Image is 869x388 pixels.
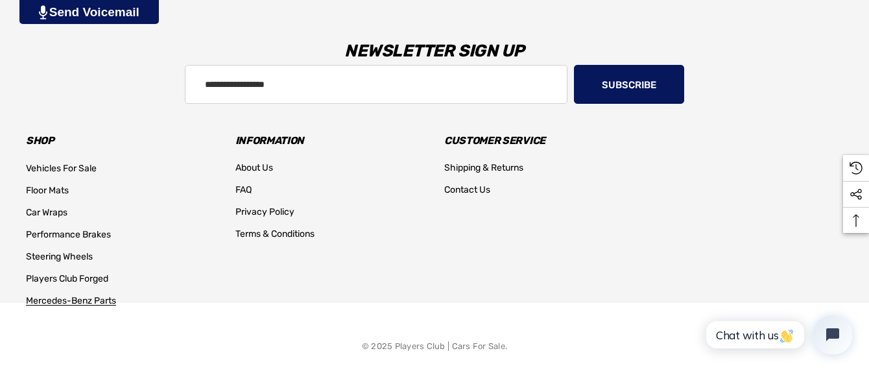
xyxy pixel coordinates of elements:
[235,162,273,173] span: About Us
[26,290,116,312] a: Mercedes-Benz Parts
[444,157,523,179] a: Shipping & Returns
[26,185,69,196] span: Floor Mats
[362,338,507,355] p: © 2025 Players Club | Cars For Sale.
[26,163,97,174] span: Vehicles For Sale
[26,207,67,218] span: Car Wraps
[235,184,252,195] span: FAQ
[26,180,69,202] a: Floor Mats
[235,157,273,179] a: About Us
[444,162,523,173] span: Shipping & Returns
[26,295,116,306] span: Mercedes-Benz Parts
[444,184,490,195] span: Contact Us
[850,188,863,201] svg: Social Media
[26,273,108,284] span: Players Club Forged
[39,5,47,19] img: PjwhLS0gR2VuZXJhdG9yOiBHcmF2aXQuaW8gLS0+PHN2ZyB4bWxucz0iaHR0cDovL3d3dy53My5vcmcvMjAwMC9zdmciIHhtb...
[850,162,863,175] svg: Recently Viewed
[26,202,67,224] a: Car Wraps
[235,179,252,201] a: FAQ
[444,179,490,201] a: Contact Us
[26,246,93,268] a: Steering Wheels
[444,132,634,150] h3: Customer Service
[843,214,869,227] svg: Top
[235,206,294,217] span: Privacy Policy
[26,229,111,240] span: Performance Brakes
[16,32,853,71] h3: Newsletter Sign Up
[235,228,315,239] span: Terms & Conditions
[26,158,97,180] a: Vehicles For Sale
[26,224,111,246] a: Performance Brakes
[574,65,684,104] button: Subscribe
[235,201,294,223] a: Privacy Policy
[26,251,93,262] span: Steering Wheels
[235,223,315,245] a: Terms & Conditions
[235,132,425,150] h3: Information
[26,268,108,290] a: Players Club Forged
[26,132,216,150] h3: Shop
[692,304,863,365] iframe: Tidio Chat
